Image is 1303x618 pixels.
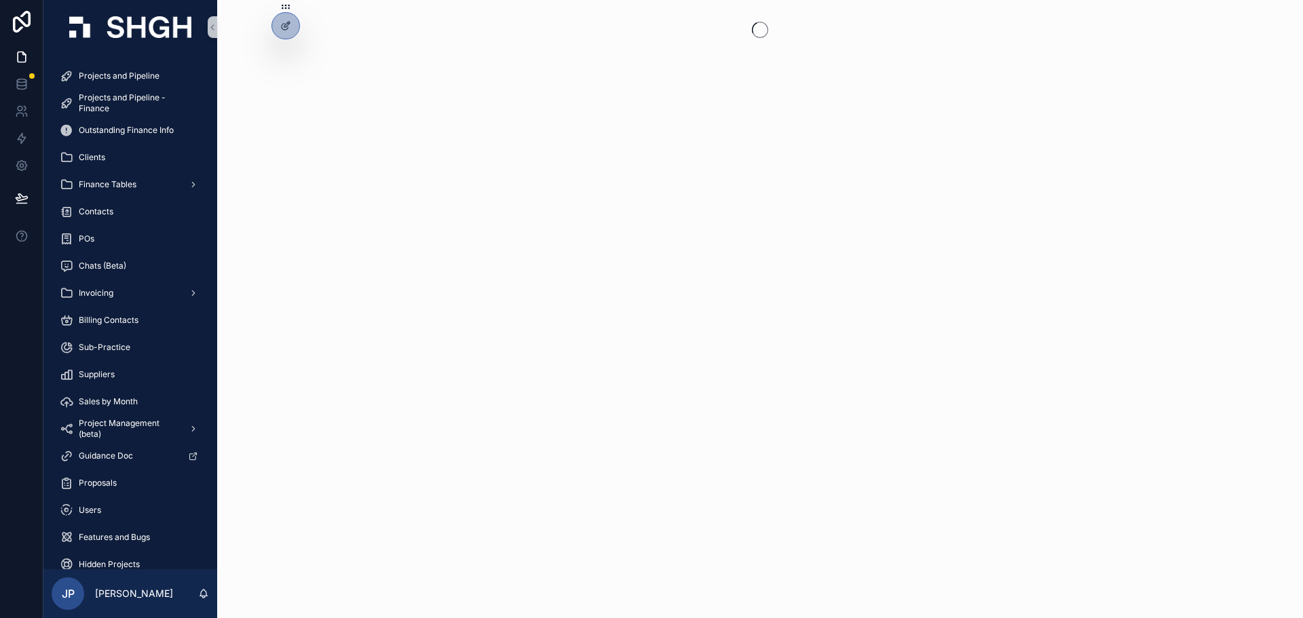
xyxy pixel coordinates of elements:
[95,587,173,600] p: [PERSON_NAME]
[52,145,209,170] a: Clients
[79,505,101,516] span: Users
[79,260,126,271] span: Chats (Beta)
[52,281,209,305] a: Invoicing
[79,179,136,190] span: Finance Tables
[52,227,209,251] a: POs
[79,288,113,298] span: Invoicing
[52,525,209,549] a: Features and Bugs
[79,233,94,244] span: POs
[52,308,209,332] a: Billing Contacts
[52,498,209,522] a: Users
[52,64,209,88] a: Projects and Pipeline
[52,389,209,414] a: Sales by Month
[79,532,150,543] span: Features and Bugs
[43,54,217,569] div: scrollable content
[79,152,105,163] span: Clients
[79,315,138,326] span: Billing Contacts
[79,450,133,461] span: Guidance Doc
[52,444,209,468] a: Guidance Doc
[79,342,130,353] span: Sub-Practice
[79,92,195,114] span: Projects and Pipeline - Finance
[52,552,209,577] a: Hidden Projects
[52,254,209,278] a: Chats (Beta)
[52,335,209,360] a: Sub-Practice
[79,559,140,570] span: Hidden Projects
[69,16,191,38] img: App logo
[52,199,209,224] a: Contacts
[52,172,209,197] a: Finance Tables
[79,396,138,407] span: Sales by Month
[52,471,209,495] a: Proposals
[62,585,75,602] span: JP
[79,125,174,136] span: Outstanding Finance Info
[79,369,115,380] span: Suppliers
[79,478,117,488] span: Proposals
[52,362,209,387] a: Suppliers
[79,71,159,81] span: Projects and Pipeline
[79,206,113,217] span: Contacts
[52,118,209,142] a: Outstanding Finance Info
[79,418,178,440] span: Project Management (beta)
[52,417,209,441] a: Project Management (beta)
[52,91,209,115] a: Projects and Pipeline - Finance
